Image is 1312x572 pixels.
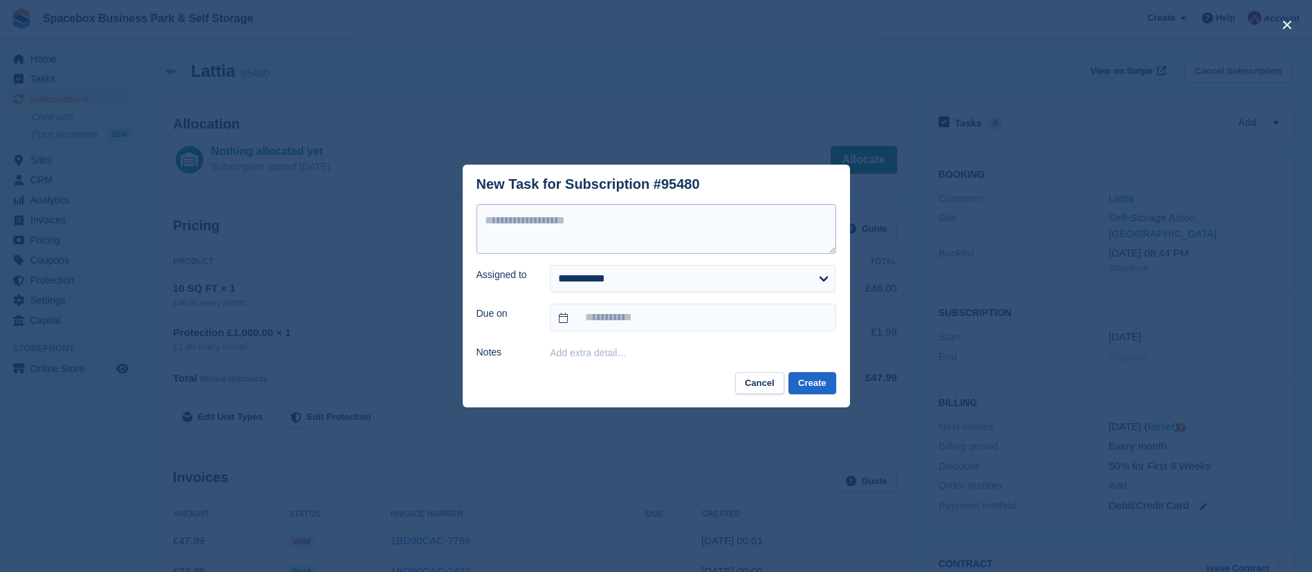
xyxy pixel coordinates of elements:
[1276,14,1298,36] button: close
[477,345,534,360] label: Notes
[788,372,835,395] button: Create
[477,306,534,321] label: Due on
[735,372,784,395] button: Cancel
[550,347,627,358] button: Add extra detail…
[477,176,700,192] div: New Task for Subscription #95480
[477,268,534,282] label: Assigned to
